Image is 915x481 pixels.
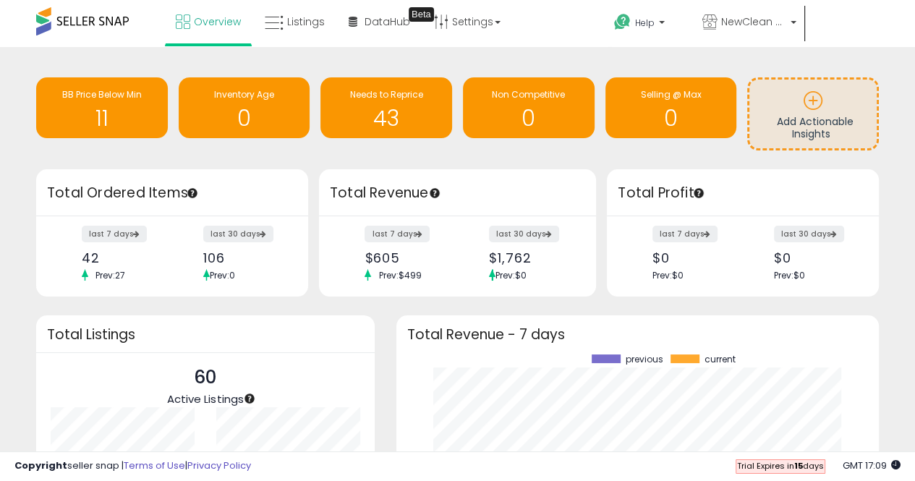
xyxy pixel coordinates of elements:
span: Prev: 27 [88,269,132,281]
span: BB Price Below Min [62,88,142,101]
label: last 30 days [489,226,559,242]
div: 42 [82,250,161,265]
h1: 0 [613,106,730,130]
div: Tooltip anchor [243,392,256,405]
a: Inventory Age 0 [179,77,310,138]
span: Help [635,17,655,29]
div: $1,762 [489,250,571,265]
span: Prev: $0 [652,269,684,281]
b: 15 [794,460,803,472]
label: last 7 days [82,226,147,242]
div: Tooltip anchor [186,187,199,200]
span: NewClean store [721,14,786,29]
a: Privacy Policy [187,459,251,472]
h1: 0 [470,106,587,130]
a: BB Price Below Min 11 [36,77,168,138]
div: Tooltip anchor [428,187,441,200]
span: 2025-10-9 17:09 GMT [843,459,901,472]
span: Non Competitive [492,88,565,101]
div: Tooltip anchor [409,7,434,22]
span: Needs to Reprice [350,88,423,101]
h1: 0 [186,106,303,130]
div: $0 [774,250,854,265]
a: Add Actionable Insights [749,80,877,148]
label: last 30 days [774,226,844,242]
div: $605 [365,250,446,265]
span: Listings [287,14,325,29]
h3: Total Revenue - 7 days [407,329,868,340]
div: Tooltip anchor [692,187,705,200]
label: last 7 days [652,226,718,242]
span: Overview [194,14,241,29]
a: Selling @ Max 0 [605,77,737,138]
span: Prev: $499 [371,269,428,281]
span: Prev: $0 [495,269,527,281]
div: $0 [652,250,732,265]
h3: Total Ordered Items [47,183,297,203]
span: previous [626,354,663,365]
h1: 11 [43,106,161,130]
span: DataHub [365,14,410,29]
span: Active Listings [167,391,243,406]
i: Get Help [613,13,631,31]
h3: Total Profit [618,183,868,203]
span: Prev: 0 [210,269,235,281]
span: current [705,354,736,365]
a: Needs to Reprice 43 [320,77,452,138]
label: last 30 days [203,226,273,242]
h3: Total Revenue [330,183,585,203]
p: 60 [167,364,243,391]
a: Non Competitive 0 [463,77,595,138]
span: Selling @ Max [640,88,701,101]
h1: 43 [328,106,445,130]
a: Help [603,2,689,47]
span: Add Actionable Insights [777,114,854,142]
div: 106 [203,250,283,265]
div: seller snap | | [14,459,251,473]
label: last 7 days [365,226,430,242]
span: Prev: $0 [774,269,805,281]
span: Trial Expires in days [737,460,824,472]
a: Terms of Use [124,459,185,472]
span: Inventory Age [214,88,274,101]
h3: Total Listings [47,329,364,340]
strong: Copyright [14,459,67,472]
